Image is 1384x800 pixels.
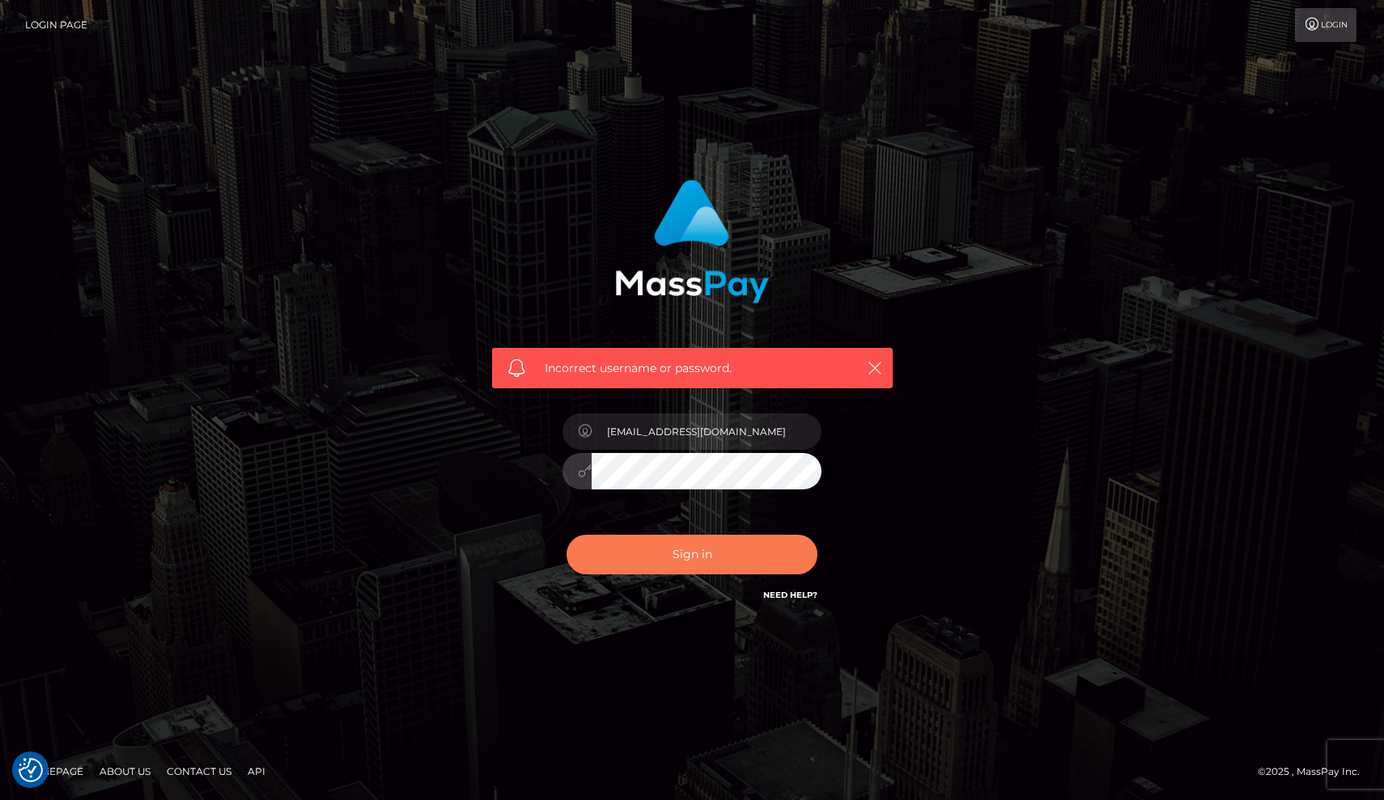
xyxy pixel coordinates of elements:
a: Login Page [25,8,87,42]
img: Revisit consent button [19,758,43,782]
button: Sign in [567,535,817,574]
a: API [241,759,272,784]
a: Contact Us [160,759,238,784]
a: Homepage [18,759,90,784]
div: © 2025 , MassPay Inc. [1258,763,1372,781]
a: About Us [93,759,157,784]
button: Consent Preferences [19,758,43,782]
a: Need Help? [763,590,817,600]
input: Username... [592,413,821,450]
span: Incorrect username or password. [545,360,840,377]
img: MassPay Login [615,180,769,303]
a: Login [1295,8,1356,42]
